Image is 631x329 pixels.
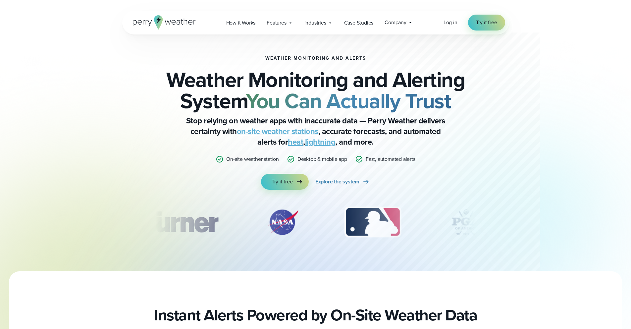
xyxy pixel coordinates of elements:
[315,178,359,186] span: Explore the system
[237,125,318,137] a: on-site weather stations
[468,15,505,31] a: Try it free
[155,206,476,242] div: slideshow
[154,306,477,324] h2: Instant Alerts Powered by On-Site Weather Data
[444,19,457,26] span: Log in
[315,174,370,190] a: Explore the system
[444,19,457,27] a: Log in
[305,136,336,148] a: lightning
[226,19,256,27] span: How it Works
[344,19,374,27] span: Case Studies
[440,206,493,239] div: 4 of 12
[260,206,306,239] div: 2 of 12
[261,174,309,190] a: Try it free
[133,206,228,239] div: 1 of 12
[304,19,326,27] span: Industries
[133,206,228,239] img: Turner-Construction_1.svg
[183,115,448,147] p: Stop relying on weather apps with inaccurate data — Perry Weather delivers certainty with , accur...
[260,206,306,239] img: NASA.svg
[338,206,408,239] div: 3 of 12
[440,206,493,239] img: PGA.svg
[226,155,279,163] p: On-site weather station
[267,19,286,27] span: Features
[155,69,476,111] h2: Weather Monitoring and Alerting System
[339,16,379,30] a: Case Studies
[272,178,293,186] span: Try it free
[338,206,408,239] img: MLB.svg
[221,16,261,30] a: How it Works
[385,19,406,27] span: Company
[265,56,366,61] h1: Weather Monitoring and Alerts
[476,19,497,27] span: Try it free
[297,155,347,163] p: Desktop & mobile app
[366,155,415,163] p: Fast, automated alerts
[246,85,451,116] strong: You Can Actually Trust
[288,136,303,148] a: heat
